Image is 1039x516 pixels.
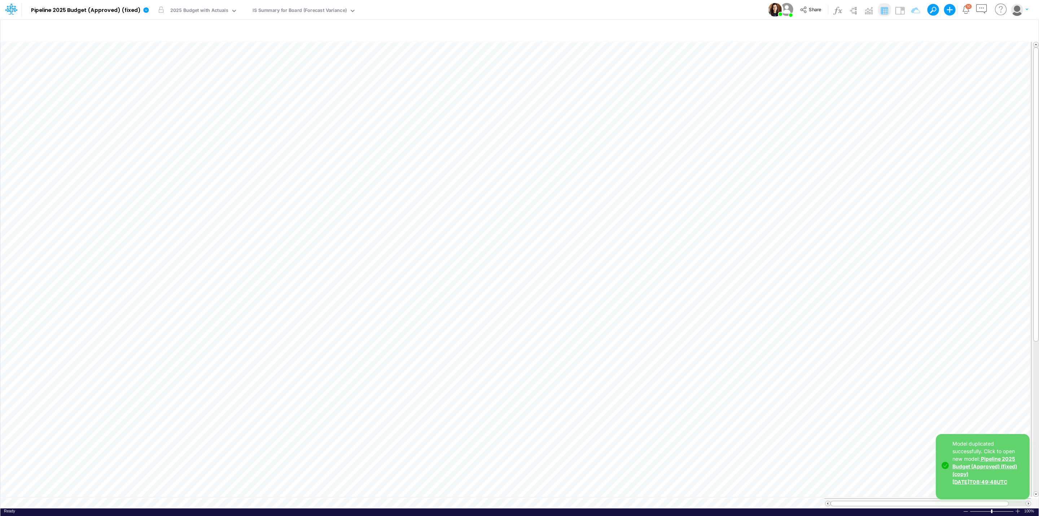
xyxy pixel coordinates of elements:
[1024,508,1035,514] span: 100%
[967,5,970,8] div: 10 unread items
[962,5,970,14] a: Notifications
[6,23,882,38] input: Type a title here
[991,510,992,513] div: Zoom
[4,508,15,514] div: In Ready mode
[4,509,15,513] span: Ready
[1024,508,1035,514] div: Zoom level
[970,508,1015,514] div: Zoom
[809,6,821,12] span: Share
[1015,508,1021,514] div: Zoom In
[253,7,347,15] div: IS Summary for Board (Forecast Variance)
[170,7,228,15] div: 2025 Budget with Actuals
[779,1,795,18] img: User Image Icon
[796,4,826,16] button: Share
[768,3,782,17] img: User Image Icon
[963,509,969,514] div: Zoom Out
[952,440,1024,486] p: Model duplicated successfully. Click to open new model:
[31,7,140,14] b: Pipeline 2025 Budget (Approved) (fixed)
[952,456,1017,485] a: Pipeline 2025 Budget (Approved) (fixed) (copy) [DATE]T08:49:48UTC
